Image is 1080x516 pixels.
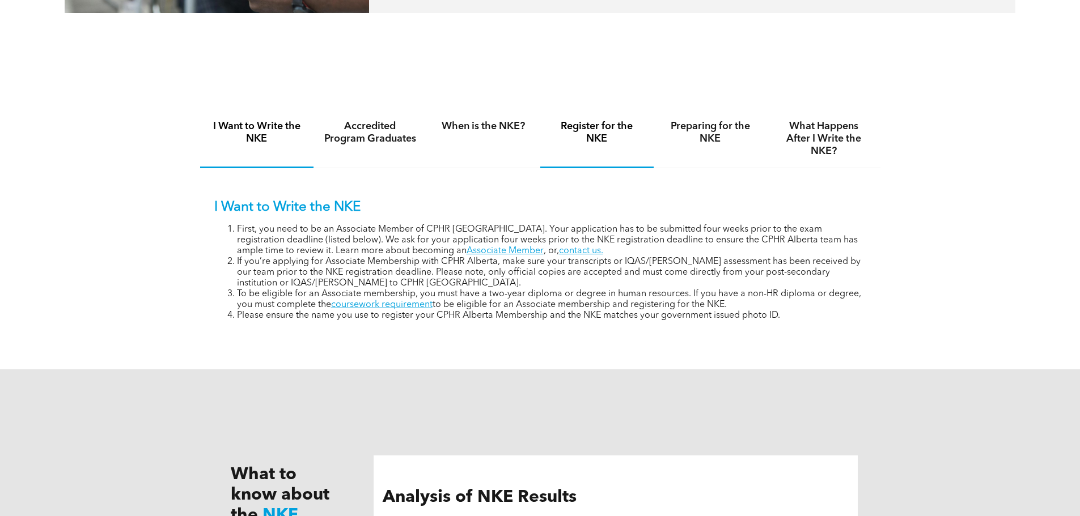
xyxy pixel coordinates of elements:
[237,289,866,310] li: To be eligible for an Associate membership, you must have a two-year diploma or degree in human r...
[467,246,544,255] a: Associate Member
[237,224,866,257] li: First, you need to be an Associate Member of CPHR [GEOGRAPHIC_DATA]. Your application has to be s...
[210,120,303,145] h4: I Want to Write the NKE
[383,489,577,506] span: Analysis of NKE Results
[214,199,866,216] p: I Want to Write the NKE
[324,120,417,145] h4: Accredited Program Graduates
[664,120,757,145] h4: Preparing for the NKE
[237,310,866,321] li: Please ensure the name you use to register your CPHR Alberta Membership and the NKE matches your ...
[777,120,870,157] h4: What Happens After I Write the NKE?
[559,246,603,255] a: contact us.
[550,120,643,145] h4: Register for the NKE
[331,300,433,309] a: coursework requirement
[237,257,866,289] li: If you’re applying for Associate Membership with CPHR Alberta, make sure your transcripts or IQAS...
[437,120,530,133] h4: When is the NKE?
